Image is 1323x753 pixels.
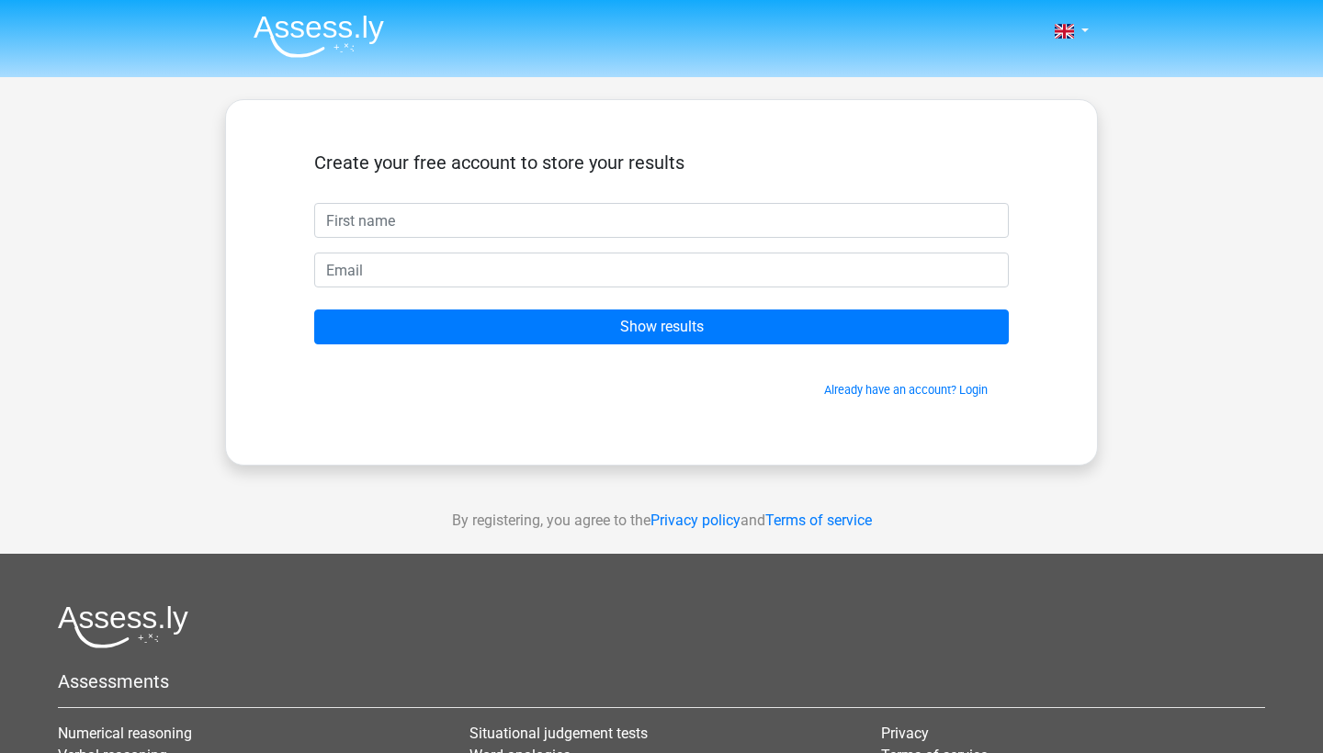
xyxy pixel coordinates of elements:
a: Privacy [881,725,929,742]
h5: Create your free account to store your results [314,152,1009,174]
a: Already have an account? Login [824,383,988,397]
a: Numerical reasoning [58,725,192,742]
a: Situational judgement tests [469,725,648,742]
h5: Assessments [58,670,1265,692]
img: Assessly [254,15,384,58]
input: Email [314,253,1009,287]
input: First name [314,203,1009,238]
a: Terms of service [765,511,872,529]
img: Assessly logo [58,605,188,648]
a: Privacy policy [650,511,741,529]
input: Show results [314,309,1009,344]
